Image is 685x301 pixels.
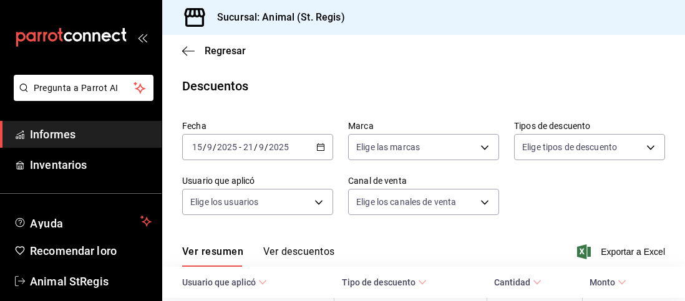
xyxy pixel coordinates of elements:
[217,11,345,23] font: Sucursal: Animal (St. Regis)
[580,244,665,259] button: Exportar a Excel
[182,176,255,186] font: Usuario que aplicó
[590,277,626,287] span: Monto
[213,142,216,152] font: /
[192,142,203,152] input: --
[30,158,87,171] font: Inventarios
[30,128,75,141] font: Informes
[254,142,258,152] font: /
[205,45,246,57] font: Regresar
[203,142,206,152] font: /
[190,197,258,207] font: Elige los usuarios
[263,246,334,257] font: Ver descuentos
[514,121,590,131] font: Tipos de descuento
[265,142,268,152] font: /
[258,142,265,152] input: --
[206,142,213,152] input: --
[182,277,267,287] span: Usuario que aplicó
[356,142,420,152] font: Elige las marcas
[137,32,147,42] button: abrir_cajón_menú
[342,277,427,287] span: Tipo de descuento
[30,244,117,257] font: Recomendar loro
[182,245,334,267] div: pestañas de navegación
[182,278,256,288] font: Usuario que aplicó
[342,278,415,288] font: Tipo de descuento
[590,278,615,288] font: Monto
[182,45,246,57] button: Regresar
[522,142,617,152] font: Elige tipos de descuento
[356,197,456,207] font: Elige los canales de venta
[239,142,241,152] font: -
[30,217,64,230] font: Ayuda
[182,79,248,93] font: Descuentos
[216,142,238,152] input: ----
[30,275,109,288] font: Animal StRegis
[14,75,153,101] button: Pregunta a Parrot AI
[348,176,407,186] font: Canal de venta
[494,277,542,287] span: Cantidad
[348,121,374,131] font: Marca
[34,83,119,93] font: Pregunta a Parrot AI
[268,142,289,152] input: ----
[601,247,665,257] font: Exportar a Excel
[182,121,206,131] font: Fecha
[243,142,254,152] input: --
[182,246,243,257] font: Ver resumen
[494,278,530,288] font: Cantidad
[9,90,153,103] a: Pregunta a Parrot AI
